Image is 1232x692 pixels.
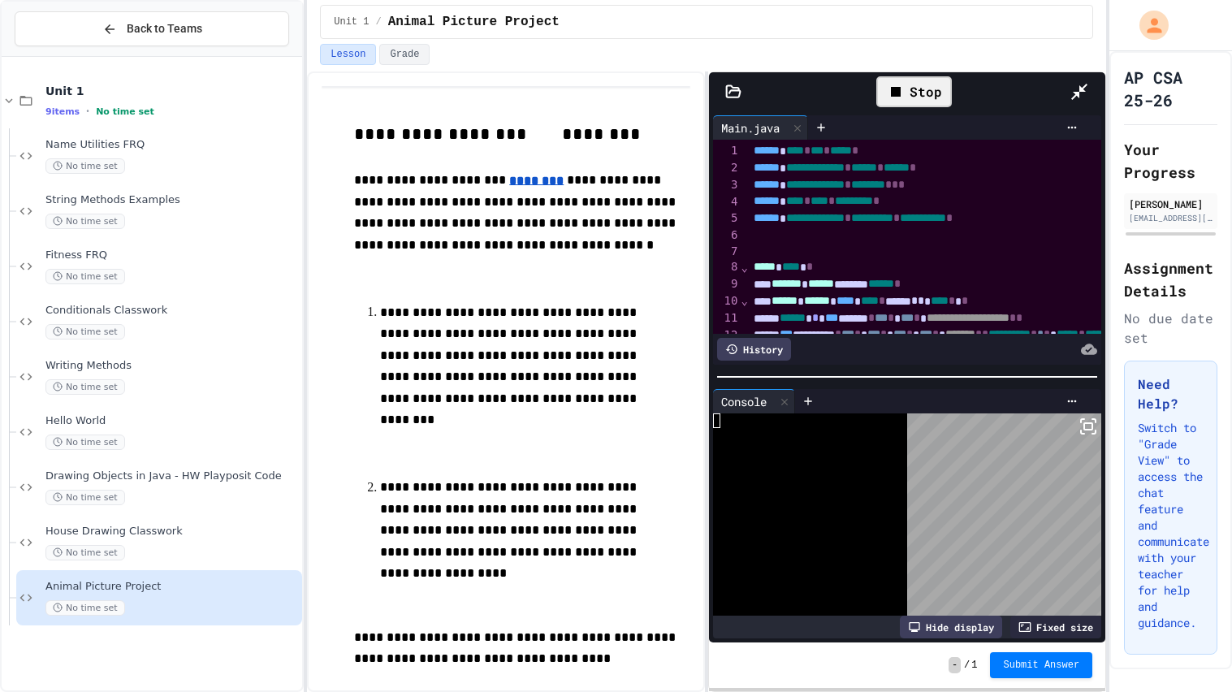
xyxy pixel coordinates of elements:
div: Main.java [713,119,788,136]
button: Back to Teams [15,11,289,46]
span: Drawing Objects in Java - HW Playposit Code [45,469,299,483]
span: / [375,15,381,28]
div: 1 [713,143,740,160]
h3: Need Help? [1138,374,1204,413]
span: Unit 1 [334,15,369,28]
span: Writing Methods [45,359,299,373]
div: Hide display [900,616,1002,638]
h1: AP CSA 25-26 [1124,66,1217,111]
span: Fitness FRQ [45,249,299,262]
div: 11 [713,310,740,327]
span: • [86,105,89,118]
div: 8 [713,259,740,276]
span: No time set [45,158,125,174]
span: No time set [45,545,125,560]
div: Fixed size [1010,616,1101,638]
span: Fold line [740,261,748,274]
span: No time set [45,435,125,450]
span: Name Utilities FRQ [45,138,299,152]
div: Console [713,393,775,410]
div: Main.java [713,115,808,140]
div: 4 [713,194,740,211]
div: Console [713,389,795,413]
span: Hello World [45,414,299,428]
span: Fold line [740,294,748,307]
span: String Methods Examples [45,193,299,207]
div: [EMAIL_ADDRESS][DOMAIN_NAME] [1129,212,1213,224]
span: Back to Teams [127,20,202,37]
div: 6 [713,227,740,244]
div: History [717,338,791,361]
div: 9 [713,276,740,293]
span: - [949,657,961,673]
p: Switch to "Grade View" to access the chat feature and communicate with your teacher for help and ... [1138,420,1204,631]
span: No time set [45,379,125,395]
span: Animal Picture Project [388,12,560,32]
span: No time set [45,600,125,616]
span: 9 items [45,106,80,117]
h2: Assignment Details [1124,257,1217,302]
div: No due date set [1124,309,1217,348]
div: 5 [713,210,740,227]
span: No time set [45,214,125,229]
div: 3 [713,177,740,194]
button: Grade [379,44,430,65]
button: Submit Answer [990,652,1092,678]
div: 7 [713,244,740,260]
div: [PERSON_NAME] [1129,197,1213,211]
span: No time set [45,490,125,505]
span: No time set [45,324,125,340]
span: / [964,659,970,672]
span: Conditionals Classwork [45,304,299,318]
span: No time set [45,269,125,284]
span: Animal Picture Project [45,580,299,594]
div: Stop [876,76,952,107]
div: 2 [713,160,740,177]
span: Submit Answer [1003,659,1079,672]
span: No time set [96,106,154,117]
button: Lesson [320,44,376,65]
span: House Drawing Classwork [45,525,299,538]
span: Unit 1 [45,84,299,98]
h2: Your Progress [1124,138,1217,184]
span: 1 [971,659,977,672]
div: My Account [1122,6,1173,44]
div: 10 [713,293,740,310]
div: 12 [713,327,740,344]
